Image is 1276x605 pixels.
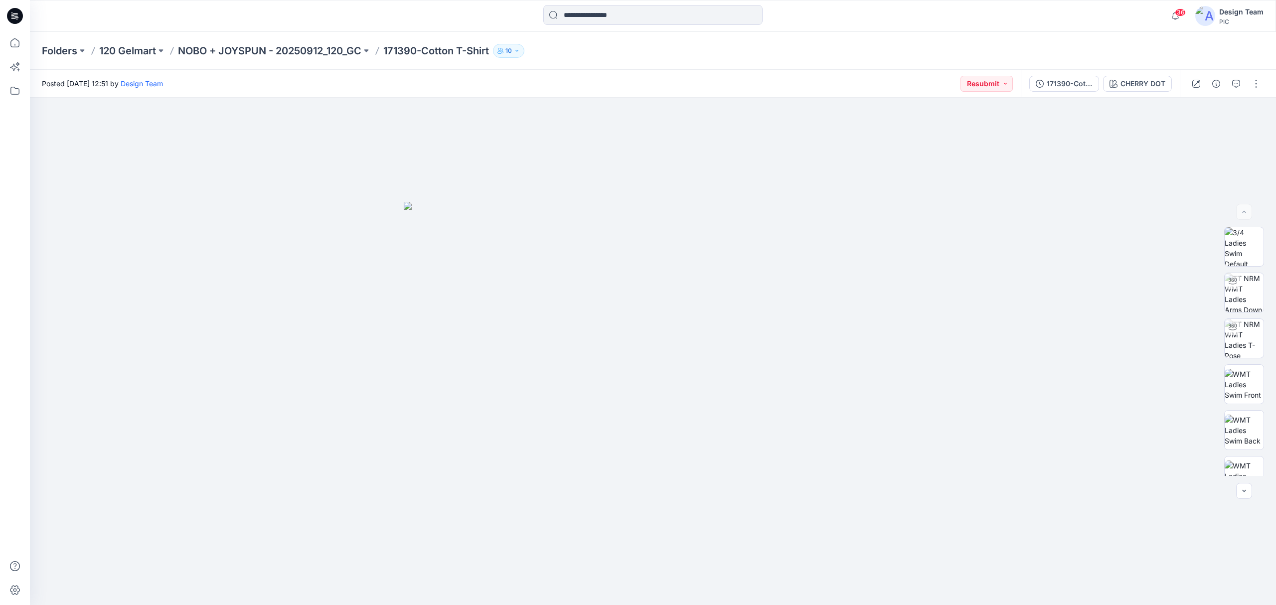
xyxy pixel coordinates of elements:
img: WMT Ladies Swim Front [1225,369,1264,400]
a: 120 Gelmart [99,44,156,58]
div: CHERRY DOT [1120,78,1165,89]
img: TT NRM WMT Ladies T-Pose [1225,319,1264,358]
div: PIC [1219,18,1264,25]
img: eyJhbGciOiJIUzI1NiIsImtpZCI6IjAiLCJzbHQiOiJzZXMiLCJ0eXAiOiJKV1QifQ.eyJkYXRhIjp7InR5cGUiOiJzdG9yYW... [404,202,902,605]
button: Details [1208,76,1224,92]
img: 3/4 Ladies Swim Default [1225,227,1264,266]
img: WMT Ladies Swim Back [1225,415,1264,446]
img: TT NRM WMT Ladies Arms Down [1225,273,1264,312]
img: avatar [1195,6,1215,26]
button: CHERRY DOT [1103,76,1172,92]
div: 171390-Cotton T-Shirt [1047,78,1093,89]
p: 171390-Cotton T-Shirt [383,44,489,58]
img: WMT Ladies Swim Left [1225,460,1264,492]
a: NOBO + JOYSPUN - 20250912_120_GC [178,44,361,58]
a: Design Team [121,79,163,88]
span: 36 [1175,8,1186,16]
div: Design Team [1219,6,1264,18]
button: 171390-Cotton T-Shirt [1029,76,1099,92]
span: Posted [DATE] 12:51 by [42,78,163,89]
a: Folders [42,44,77,58]
button: 10 [493,44,524,58]
p: 10 [505,45,512,56]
